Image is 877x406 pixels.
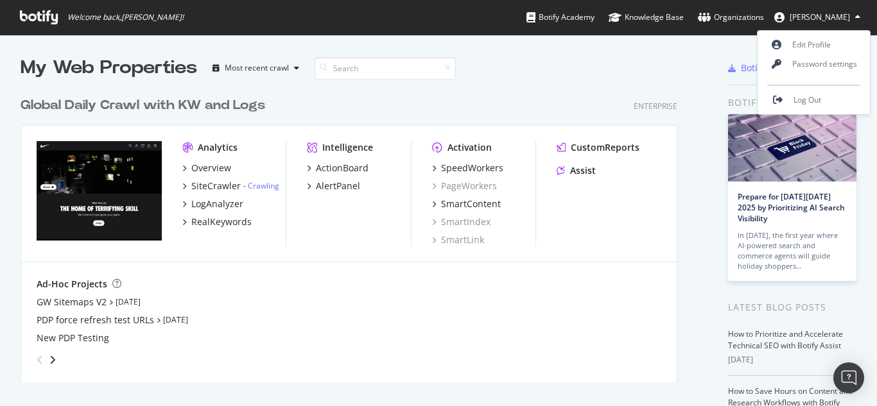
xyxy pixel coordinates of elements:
[432,180,497,192] a: PageWorkers
[37,141,162,241] img: nike.com
[315,57,456,80] input: Search
[764,7,871,28] button: [PERSON_NAME]
[698,11,764,24] div: Organizations
[37,332,109,344] a: New PDP Testing
[728,354,856,366] div: [DATE]
[609,11,684,24] div: Knowledge Base
[116,296,141,307] a: [DATE]
[37,278,107,291] div: Ad-Hoc Projects
[432,216,491,228] a: SmartIndex
[21,55,197,81] div: My Web Properties
[322,141,373,154] div: Intelligence
[21,96,270,115] a: Global Daily Crawl with KW and Logs
[571,141,639,154] div: CustomReports
[248,180,279,191] a: Crawling
[243,180,279,191] div: -
[557,141,639,154] a: CustomReports
[191,180,241,192] div: SiteCrawler
[48,353,57,366] div: angle-right
[728,300,856,314] div: Latest Blog Posts
[307,162,369,174] a: ActionBoard
[67,12,184,22] span: Welcome back, [PERSON_NAME] !
[728,96,856,110] div: Botify news
[316,180,360,192] div: AlertPanel
[570,164,596,177] div: Assist
[207,58,304,78] button: Most recent crawl
[191,216,252,228] div: RealKeywords
[191,162,231,174] div: Overview
[182,162,231,174] a: Overview
[316,162,369,174] div: ActionBoard
[432,233,484,246] a: SmartLink
[191,198,243,210] div: LogAnalyzer
[758,55,870,74] a: Password settings
[441,198,501,210] div: SmartContent
[728,114,856,182] img: Prepare for Black Friday 2025 by Prioritizing AI Search Visibility
[741,62,831,74] div: Botify Chrome Plugin
[441,162,503,174] div: SpeedWorkers
[557,164,596,177] a: Assist
[432,198,501,210] a: SmartContent
[728,62,831,74] a: Botify Chrome Plugin
[758,35,870,55] a: Edit Profile
[758,90,870,110] a: Log Out
[432,162,503,174] a: SpeedWorkers
[182,216,252,228] a: RealKeywords
[447,141,492,154] div: Activation
[307,180,360,192] a: AlertPanel
[21,81,688,382] div: grid
[833,362,864,393] div: Open Intercom Messenger
[198,141,238,154] div: Analytics
[182,180,279,192] a: SiteCrawler- Crawling
[526,11,595,24] div: Botify Academy
[790,12,850,22] span: Ursula Schultz
[163,314,188,325] a: [DATE]
[738,230,847,271] div: In [DATE], the first year where AI-powered search and commerce agents will guide holiday shoppers…
[37,296,107,309] a: GW Sitemaps V2
[225,64,289,72] div: Most recent crawl
[728,328,843,351] a: How to Prioritize and Accelerate Technical SEO with Botify Assist
[31,350,48,370] div: angle-left
[37,314,154,326] a: PDP force refresh test URLs
[738,191,845,224] a: Prepare for [DATE][DATE] 2025 by Prioritizing AI Search Visibility
[182,198,243,210] a: LogAnalyzer
[634,101,677,112] div: Enterprise
[794,94,821,105] span: Log Out
[21,96,265,115] div: Global Daily Crawl with KW and Logs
